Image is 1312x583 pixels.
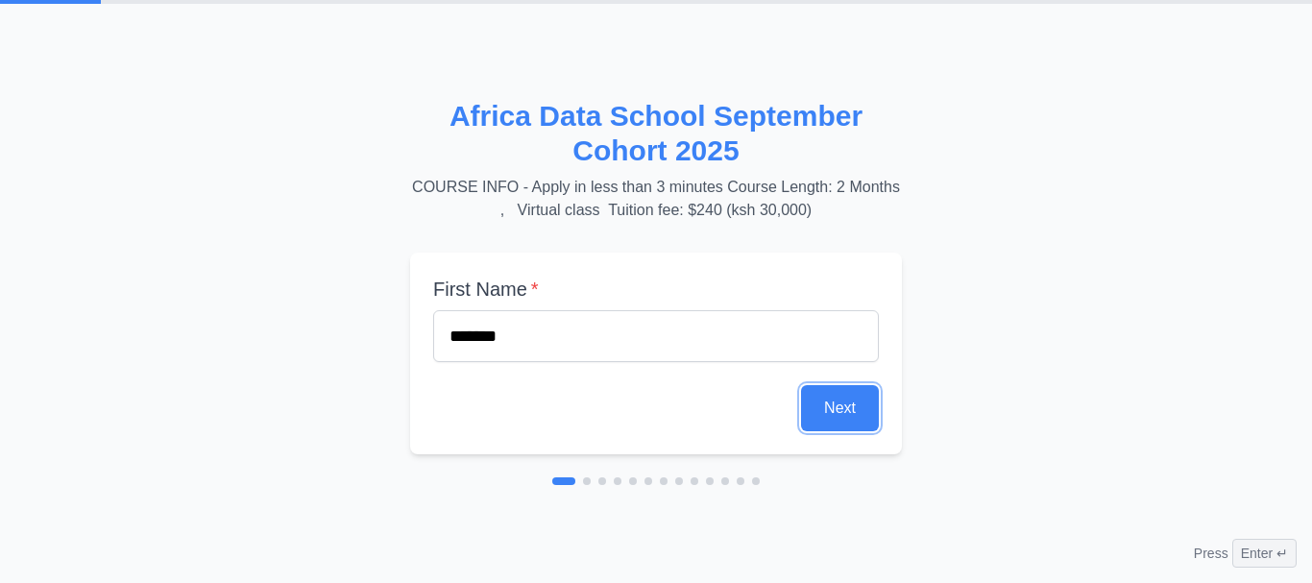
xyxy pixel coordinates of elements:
[1194,539,1297,568] div: Press
[410,99,902,168] h2: Africa Data School September Cohort 2025
[433,276,879,303] label: First Name
[1232,539,1297,568] span: Enter ↵
[410,176,902,222] p: COURSE INFO - Apply in less than 3 minutes Course Length: 2 Months , Virtual class Tuition fee: $...
[801,385,879,431] button: Next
